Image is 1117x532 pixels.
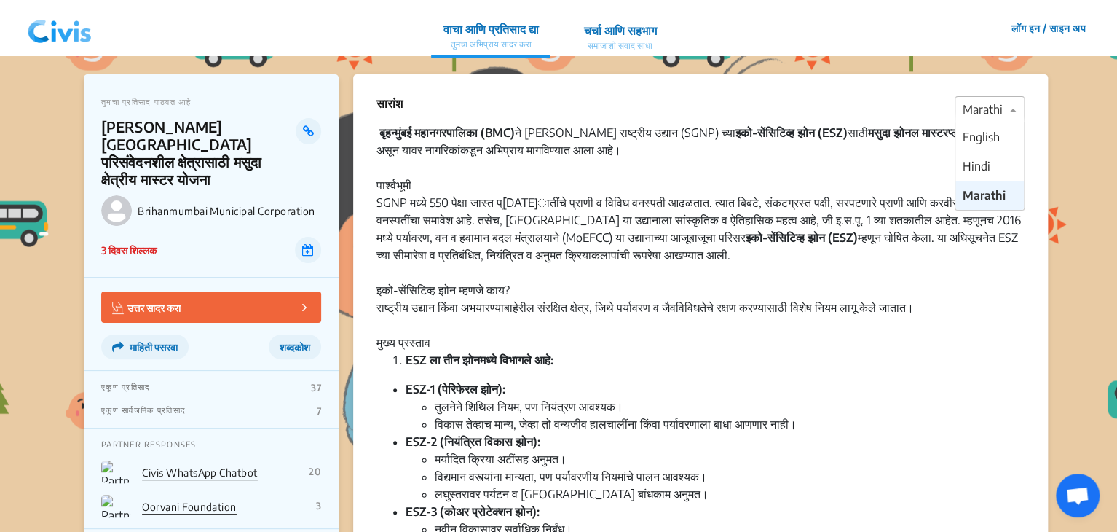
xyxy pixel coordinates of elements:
div: SGNP मध्ये 550 पेक्षा जास्त प्[DATE]ातींचे प्राणी व विविध वनस्पती आढळतात. त्यात बिबटे, संकटग्रस्त... [376,194,1025,281]
span: Hindi [963,159,990,173]
span: माहिती पसरवा [130,341,178,353]
li: मर्यादित क्रिया अटींसह अनुमत। [435,450,1025,468]
button: माहिती पसरवा [101,335,189,359]
p: [PERSON_NAME][GEOGRAPHIC_DATA] परिसंवेदनशील क्षेत्रासाठी मसुदा क्षेत्रीय मास्टर योजना [101,118,296,188]
strong: इको-सेंसिटिव्ह झोन (ESZ) [735,125,848,140]
strong: ESZ-2 (नियंत्रित विकास झोन): [406,434,540,449]
div: Open chat [1056,474,1100,517]
p: 37 [311,382,321,394]
li: तुलनेने शिथिल नियम, पण नियंत्रण आवश्यक। [435,398,1025,415]
strong: ESZ-3 (कोअर प्रोटेक्शन झोन): [406,504,540,519]
p: 3 दिवस शिल्लक [101,243,157,258]
img: Partner Logo [101,461,130,483]
p: सारांश [376,95,403,112]
span: Marathi [963,188,1006,203]
img: Partner Logo [101,495,130,517]
p: एकूण प्रतिसाद [101,382,150,394]
strong: ESZ-1 (पेरिफेरल झोन): [406,382,505,396]
img: navlogo.png [22,7,98,50]
strong: मसुदा झोनल मास्टरप्लॅन [868,125,966,140]
p: उत्तर सादर करा [112,299,181,316]
a: Civis WhatsApp Chatbot [142,466,258,479]
a: Oorvani Foundation [142,501,237,513]
div: ने [PERSON_NAME] राष्ट्रीय उद्यान (SGNP) च्या साठी प्रसिद्ध केला असून यावर नागरिकांकडून अभिप्राय ... [376,124,1025,176]
span: शब्दकोश [280,341,310,353]
div: राष्ट्रीय उद्यान किंवा अभयारण्याबाहेरील संरक्षित क्षेत्र, जिथे पर्यावरण व जैवविविधतेचे रक्षण करण्... [376,299,1025,334]
strong: इको-सेंसिटिव्ह झोन (ESZ) [746,230,858,245]
li: लघुस्तरावर पर्यटन व [GEOGRAPHIC_DATA] बांधकाम अनुमत। [435,485,1025,503]
p: 3 [316,500,321,512]
p: Brihanmumbai Municipal Corporation [138,205,321,217]
li: विकास तेव्हाच मान्य, जेव्हा तो वन्यजीव हालचालींना किंवा पर्यावरणाला बाधा आणणार नाही। [435,415,1025,433]
button: लॉग इन / साइन अप [1002,17,1095,39]
div: मुख्य प्रस्ताव [376,334,1025,351]
img: Brihanmumbai Municipal Corporation logo [101,195,132,226]
div: इको-सेंसिटिव्ह झोन म्हणजे काय? [376,281,1025,299]
img: Vector.jpg [112,302,124,314]
p: वाचा आणि प्रतिसाद द्या [443,20,538,38]
span: English [963,130,1000,144]
strong: ESZ ला तीन झोनमध्ये विभागले आहे: [406,353,553,367]
p: एकूण सार्वजनिक प्रतिसाद [101,405,186,417]
li: विद्यमान वस्त्यांना मान्यता, पण पर्यावरणीय नियमांचे पालन आवश्यक। [435,468,1025,485]
button: शब्दकोश [269,335,321,359]
p: समाजाशी संवाद साधा [583,39,656,52]
p: तुमचा प्रतिसाद पाठवत आहे [101,97,321,106]
button: उत्तर सादर करा [101,292,321,323]
p: चर्चा आणि सहभाग [583,22,656,39]
p: 20 [309,466,321,477]
p: 7 [317,405,321,417]
div: पार्श्वभूमी [376,176,1025,194]
strong: बृहन्मुंबई महानगरपालिका (BMC) [379,125,515,140]
p: तुमचा अभिप्राय सादर करा [443,38,538,51]
p: PARTNER RESPONSES [101,439,321,449]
